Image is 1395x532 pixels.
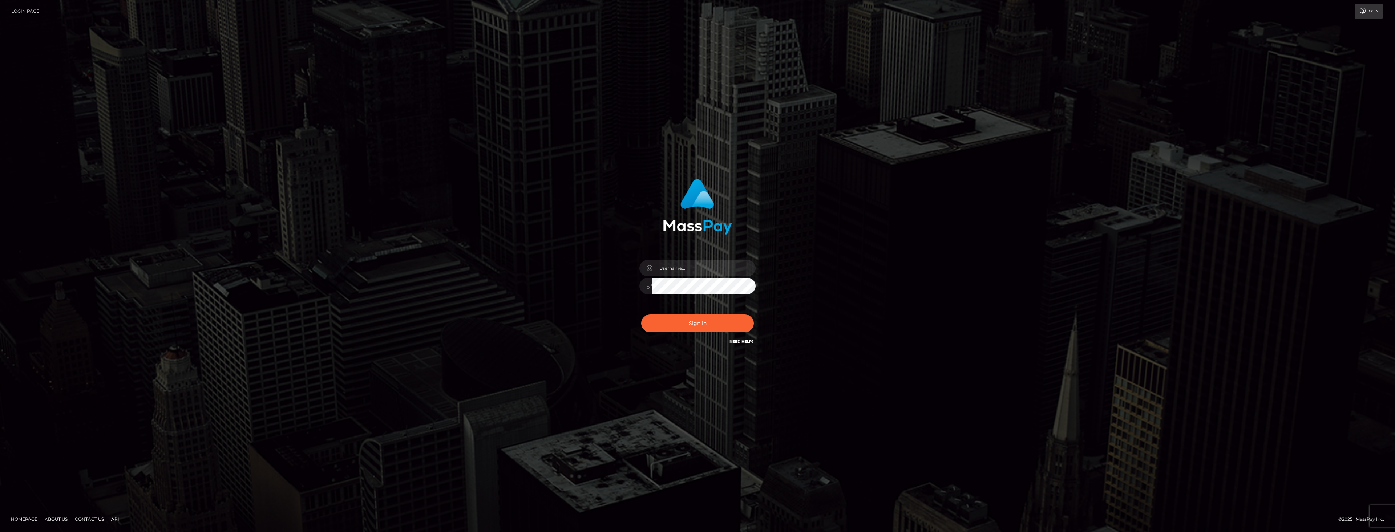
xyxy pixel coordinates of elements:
input: Username... [652,260,756,276]
a: Login [1355,4,1383,19]
a: Need Help? [729,339,754,344]
a: About Us [42,513,70,525]
a: Contact Us [72,513,107,525]
button: Sign in [641,314,754,332]
img: MassPay Login [663,179,732,235]
div: © 2025 , MassPay Inc. [1338,515,1390,523]
a: Login Page [11,4,39,19]
a: API [108,513,122,525]
a: Homepage [8,513,40,525]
